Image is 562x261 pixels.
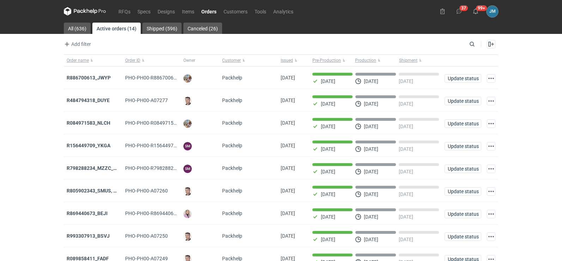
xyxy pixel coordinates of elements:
span: Update status [448,212,478,216]
button: Order name [64,55,122,66]
p: [DATE] [399,101,413,107]
a: Shipped (596) [142,23,182,34]
span: Packhelp [222,97,242,103]
p: [DATE] [364,124,378,129]
span: Update status [448,99,478,103]
p: [DATE] [321,169,335,174]
p: [DATE] [399,146,413,152]
span: Customer [222,58,241,63]
button: Issued [278,55,310,66]
button: Update status [445,187,481,196]
a: Active orders (14) [92,23,141,34]
button: 37 [453,6,465,17]
span: Production [355,58,376,63]
div: Joanna Myślak [487,6,498,17]
a: R993307913_BSVJ [67,233,110,239]
input: Search [468,40,490,48]
button: Shipment [398,55,442,66]
button: Actions [487,210,495,218]
a: Customers [220,7,251,16]
strong: R886700613_JWYP [67,75,111,81]
p: [DATE] [364,237,378,242]
span: Update status [448,144,478,149]
button: Actions [487,165,495,173]
span: Packhelp [222,143,242,148]
img: Maciej Sikora [183,97,192,105]
span: Owner [183,58,195,63]
button: Production [354,55,398,66]
a: Designs [154,7,178,16]
span: Update status [448,189,478,194]
p: [DATE] [321,191,335,197]
button: Actions [487,142,495,150]
span: Packhelp [222,233,242,239]
a: R084971583_NLCH [67,120,110,126]
span: Packhelp [222,75,242,81]
a: Tools [251,7,270,16]
span: 24/09/2025 [281,120,295,126]
span: PHO-PH00-A07277 [125,97,168,103]
button: Update status [445,74,481,83]
button: Actions [487,119,495,128]
span: Pre-Production [312,58,341,63]
span: Order name [67,58,89,63]
button: JM [487,6,498,17]
button: Order ID [122,55,181,66]
button: Actions [487,187,495,196]
a: Specs [134,7,154,16]
a: Analytics [270,7,297,16]
span: Packhelp [222,120,242,126]
span: Order ID [125,58,140,63]
span: PHO-PH00-R084971583_NLCH [125,120,194,126]
span: Update status [448,121,478,126]
button: Actions [487,74,495,83]
p: [DATE] [399,169,413,174]
p: [DATE] [399,191,413,197]
p: [DATE] [364,101,378,107]
a: All (636) [64,23,91,34]
img: Maciej Sikora [183,232,192,241]
strong: R869440673_BEJI [67,210,108,216]
p: [DATE] [399,78,413,84]
button: Update status [445,232,481,241]
img: Michał Palasek [183,119,192,128]
a: Orders [198,7,220,16]
button: Update status [445,142,481,150]
button: Update status [445,165,481,173]
span: Add filter [63,40,91,48]
span: PHO-PH00-A07260 [125,188,168,194]
span: 18/09/2025 [281,233,295,239]
a: R798288234_MZZC_YZOD [67,165,126,171]
a: R156449709_YKGA [67,143,110,148]
p: [DATE] [399,237,413,242]
span: Packhelp [222,188,242,194]
span: Packhelp [222,210,242,216]
strong: R805902343_SMUS, XBDT [67,188,126,194]
span: Issued [281,58,293,63]
svg: Packhelp Pro [64,7,106,16]
span: 23/09/2025 [281,143,295,148]
button: Pre-Production [310,55,354,66]
img: Michał Palasek [183,74,192,83]
span: 19/09/2025 [281,210,295,216]
p: [DATE] [399,214,413,220]
img: Maciej Sikora [183,187,192,196]
button: Actions [487,97,495,105]
button: 99+ [470,6,481,17]
a: R484794318_DUYE [67,97,110,103]
span: PHO-PH00-R156449709_YKGA [125,143,194,148]
span: 22/09/2025 [281,165,295,171]
button: Update status [445,119,481,128]
button: Customer [219,55,278,66]
p: [DATE] [364,78,378,84]
span: 24/09/2025 [281,97,295,103]
a: Items [178,7,198,16]
p: [DATE] [364,146,378,152]
img: Klaudia Wiśniewska [183,210,192,218]
span: PHO-PH00-A07250 [125,233,168,239]
button: Update status [445,97,481,105]
span: Update status [448,166,478,171]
